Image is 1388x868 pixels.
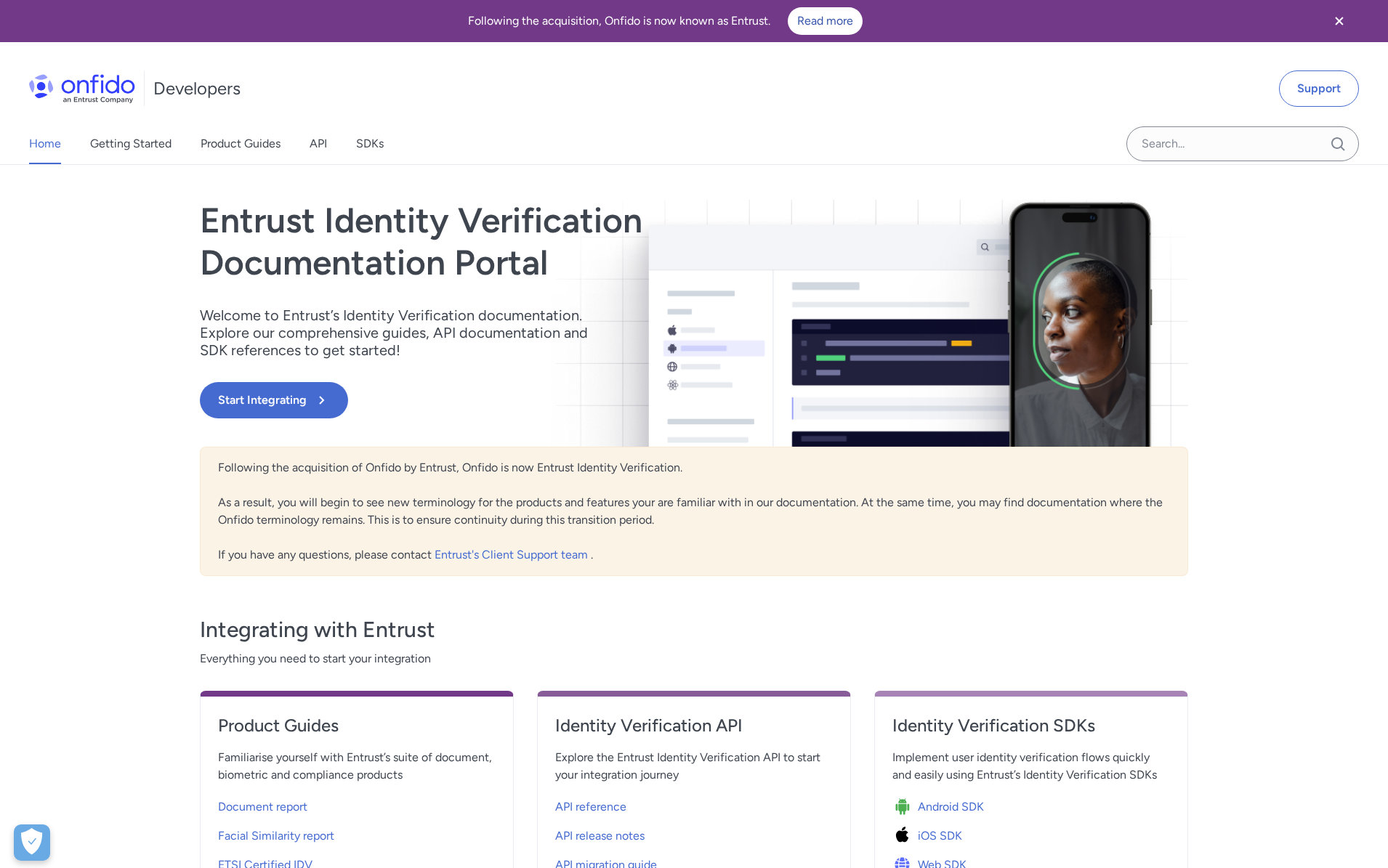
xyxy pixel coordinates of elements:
[555,790,833,819] a: API reference
[788,7,863,35] a: Read more
[1279,70,1359,107] a: Support
[892,790,1170,819] a: Icon Android SDKAndroid SDK
[892,714,1170,749] a: Identity Verification SDKs
[435,548,591,561] a: Entrust's Client Support team
[918,798,984,816] span: Android SDK
[29,123,61,164] a: Home
[17,7,1312,35] div: Following the acquisition, Onfido is now known as Entrust.
[200,382,348,418] button: Start Integrating
[218,790,496,819] a: Document report
[555,827,645,845] span: API release notes
[1312,3,1366,39] button: Close banner
[310,123,327,164] a: API
[14,824,50,861] button: Open Preferences
[918,827,962,845] span: iOS SDK
[892,797,918,817] img: Icon Android SDK
[892,826,918,846] img: Icon iOS SDK
[218,798,307,816] span: Document report
[200,307,607,359] p: Welcome to Entrust’s Identity Verification documentation. Explore our comprehensive guides, API d...
[218,827,334,845] span: Facial Similarity report
[200,447,1188,576] div: Following the acquisition of Onfido by Entrust, Onfido is now Entrust Identity Verification. As a...
[218,819,496,848] a: Facial Similarity report
[555,798,626,816] span: API reference
[153,77,241,100] h1: Developers
[200,615,1188,644] h3: Integrating with Entrust
[14,824,50,861] div: Cookie Preferences
[29,74,135,103] img: Onfido Logo
[218,749,496,784] span: Familiarise yourself with Entrust’s suite of document, biometric and compliance products
[555,749,833,784] span: Explore the Entrust Identity Verification API to start your integration journey
[201,123,281,164] a: Product Guides
[892,749,1170,784] span: Implement user identity verification flows quickly and easily using Entrust’s Identity Verificati...
[1126,126,1359,161] input: Onfido search input field
[356,123,384,164] a: SDKs
[200,382,892,418] a: Start Integrating
[1331,12,1348,30] svg: Close banner
[555,714,833,737] h4: Identity Verification API
[555,819,833,848] a: API release notes
[555,714,833,749] a: Identity Verification API
[200,200,892,283] h1: Entrust Identity Verification Documentation Portal
[218,714,496,737] h4: Product Guides
[200,650,1188,668] span: Everything you need to start your integration
[218,714,496,749] a: Product Guides
[892,714,1170,737] h4: Identity Verification SDKs
[892,819,1170,848] a: Icon iOS SDKiOS SDK
[90,123,172,164] a: Getting Started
